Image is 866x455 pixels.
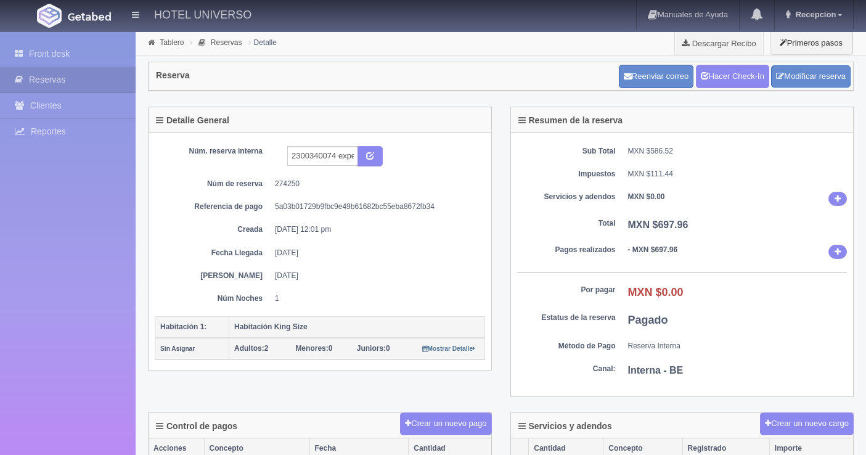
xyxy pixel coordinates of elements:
[771,65,851,88] a: Modificar reserva
[275,202,476,212] dd: 5a03b01729b9fbc9e49b61682bc55eba8672fb34
[422,344,476,353] a: Mostrar Detalle
[156,71,190,80] h4: Reserva
[628,341,848,351] dd: Reserva Interna
[154,6,251,22] h4: HOTEL UNIVERSO
[517,218,616,229] dt: Total
[357,344,386,353] strong: Juniors:
[275,179,476,189] dd: 274250
[400,412,491,435] button: Crear un nuevo pago
[628,146,848,157] dd: MXN $586.52
[422,345,476,352] small: Mostrar Detalle
[37,4,62,28] img: Getabed
[275,224,476,235] dd: [DATE] 12:01 pm
[518,422,612,431] h4: Servicios y adendos
[275,271,476,281] dd: [DATE]
[517,169,616,179] dt: Impuestos
[675,31,763,55] a: Descargar Recibo
[518,116,623,125] h4: Resumen de la reserva
[628,219,688,230] b: MXN $697.96
[517,245,616,255] dt: Pagos realizados
[628,245,678,254] b: - MXN $697.96
[229,316,485,338] th: Habitación King Size
[164,224,263,235] dt: Creada
[234,344,264,353] strong: Adultos:
[164,202,263,212] dt: Referencia de pago
[628,192,665,201] b: MXN $0.00
[164,179,263,189] dt: Núm de reserva
[164,271,263,281] dt: [PERSON_NAME]
[357,344,390,353] span: 0
[619,65,694,88] button: Reenviar correo
[295,344,332,353] span: 0
[295,344,328,353] strong: Menores:
[517,313,616,323] dt: Estatus de la reserva
[164,293,263,304] dt: Núm Noches
[628,169,848,179] dd: MXN $111.44
[793,10,836,19] span: Recepcion
[275,293,476,304] dd: 1
[517,146,616,157] dt: Sub Total
[160,345,195,352] small: Sin Asignar
[628,365,684,375] b: Interna - BE
[760,412,854,435] button: Crear un nuevo cargo
[245,36,280,48] li: Detalle
[234,344,268,353] span: 2
[696,65,769,88] a: Hacer Check-In
[211,38,242,47] a: Reservas
[68,12,111,21] img: Getabed
[160,38,184,47] a: Tablero
[156,422,237,431] h4: Control de pagos
[275,248,476,258] dd: [DATE]
[160,322,206,331] b: Habitación 1:
[517,341,616,351] dt: Método de Pago
[517,192,616,202] dt: Servicios y adendos
[164,146,263,157] dt: Núm. reserva interna
[628,286,684,298] b: MXN $0.00
[770,31,852,55] button: Primeros pasos
[517,285,616,295] dt: Por pagar
[517,364,616,374] dt: Canal:
[628,314,668,326] b: Pagado
[164,248,263,258] dt: Fecha Llegada
[156,116,229,125] h4: Detalle General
